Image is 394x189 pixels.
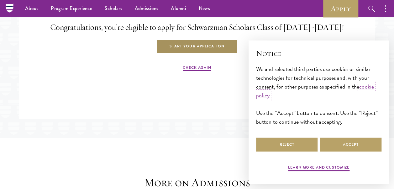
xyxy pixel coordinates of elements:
[320,138,381,152] button: Accept
[288,165,349,172] button: Learn more and customize
[156,40,238,54] a: Start Your Application
[256,65,381,127] div: We and selected third parties use cookies or similar technologies for technical purposes and, wit...
[256,48,381,59] h2: Notice
[183,65,211,72] a: Check Again
[256,82,374,100] a: cookie policy
[256,138,318,152] button: Reject
[24,21,370,33] h4: Congratulations, you’re eligible to apply for Schwarzman Scholars Class of [DATE]-[DATE]!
